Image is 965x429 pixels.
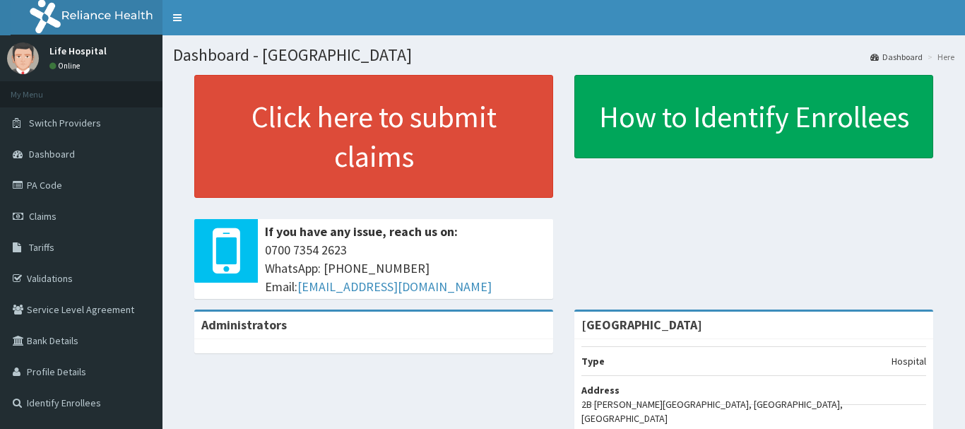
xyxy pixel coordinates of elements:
[581,355,605,368] b: Type
[49,46,107,56] p: Life Hospital
[7,42,39,74] img: User Image
[265,223,458,240] b: If you have any issue, reach us on:
[265,241,546,295] span: 0700 7354 2623 WhatsApp: [PHONE_NUMBER] Email:
[581,317,702,333] strong: [GEOGRAPHIC_DATA]
[29,241,54,254] span: Tariffs
[173,46,954,64] h1: Dashboard - [GEOGRAPHIC_DATA]
[49,61,83,71] a: Online
[297,278,492,295] a: [EMAIL_ADDRESS][DOMAIN_NAME]
[581,384,620,396] b: Address
[29,117,101,129] span: Switch Providers
[581,397,926,425] p: 2B [PERSON_NAME][GEOGRAPHIC_DATA], [GEOGRAPHIC_DATA], [GEOGRAPHIC_DATA]
[924,51,954,63] li: Here
[201,317,287,333] b: Administrators
[892,354,926,368] p: Hospital
[194,75,553,198] a: Click here to submit claims
[29,148,75,160] span: Dashboard
[870,51,923,63] a: Dashboard
[574,75,933,158] a: How to Identify Enrollees
[29,210,57,223] span: Claims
